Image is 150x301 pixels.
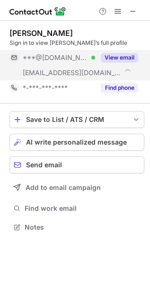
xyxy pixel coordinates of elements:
button: Send email [9,156,144,173]
span: AI write personalized message [26,138,127,146]
div: Sign in to view [PERSON_NAME]’s full profile [9,39,144,47]
span: [EMAIL_ADDRESS][DOMAIN_NAME] [23,69,121,77]
button: save-profile-one-click [9,111,144,128]
span: Send email [26,161,62,169]
div: [PERSON_NAME] [9,28,73,38]
div: Save to List / ATS / CRM [26,116,128,123]
span: ***@[DOMAIN_NAME] [23,53,88,62]
span: Find work email [25,204,141,213]
span: Notes [25,223,141,232]
button: Reveal Button [101,83,138,93]
button: Reveal Button [101,53,138,62]
button: Add to email campaign [9,179,144,196]
button: Find work email [9,202,144,215]
button: Notes [9,221,144,234]
span: Add to email campaign [26,184,101,191]
img: ContactOut v5.3.10 [9,6,66,17]
button: AI write personalized message [9,134,144,151]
